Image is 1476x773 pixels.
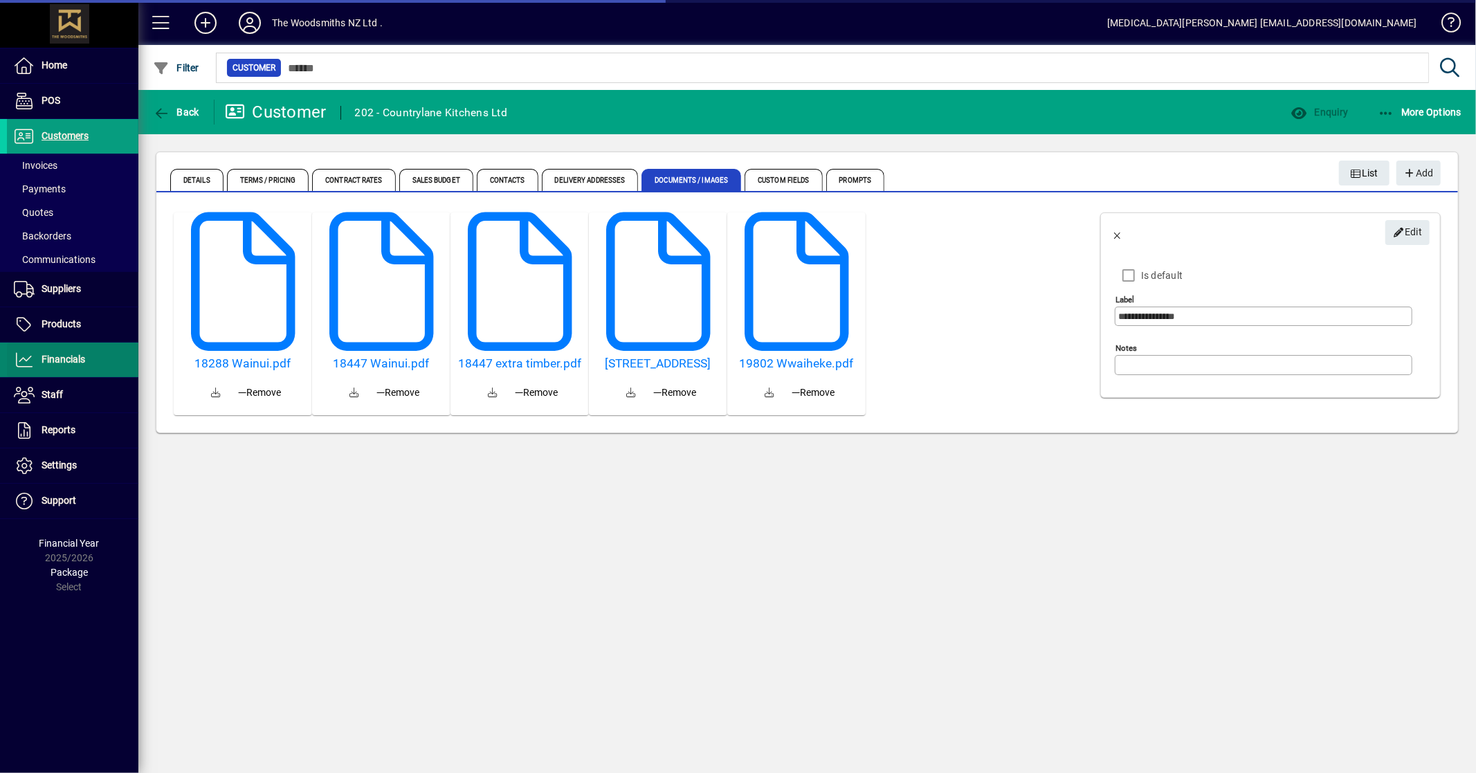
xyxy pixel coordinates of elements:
[1378,107,1462,118] span: More Options
[745,169,822,191] span: Custom Fields
[138,100,215,125] app-page-header-button: Back
[170,169,224,191] span: Details
[153,107,199,118] span: Back
[338,376,371,410] a: Download
[653,385,696,400] span: Remove
[7,177,138,201] a: Payments
[7,413,138,448] a: Reports
[515,385,558,400] span: Remove
[7,201,138,224] a: Quotes
[149,100,203,125] button: Back
[42,460,77,471] span: Settings
[826,169,885,191] span: Prompts
[42,424,75,435] span: Reports
[39,538,100,549] span: Financial Year
[318,356,445,371] a: 18447 Wainui.pdf
[399,169,473,191] span: Sales Budget
[477,169,538,191] span: Contacts
[355,102,508,124] div: 202 - Countrylane Kitchens Ltd
[786,380,840,405] button: Remove
[1396,161,1441,185] button: Add
[7,48,138,83] a: Home
[7,224,138,248] a: Backorders
[1403,162,1433,185] span: Add
[42,495,76,506] span: Support
[542,169,639,191] span: Delivery Addresses
[1101,216,1134,249] button: Back
[42,130,89,141] span: Customers
[1374,100,1466,125] button: More Options
[7,84,138,118] a: POS
[648,380,702,405] button: Remove
[509,380,563,405] button: Remove
[225,101,327,123] div: Customer
[42,318,81,329] span: Products
[238,385,281,400] span: Remove
[312,169,395,191] span: Contract Rates
[641,169,741,191] span: Documents / Images
[14,183,66,194] span: Payments
[456,356,583,371] a: 18447 extra timber.pdf
[42,95,60,106] span: POS
[7,448,138,483] a: Settings
[1107,12,1417,34] div: [MEDICAL_DATA][PERSON_NAME] [EMAIL_ADDRESS][DOMAIN_NAME]
[199,376,233,410] a: Download
[1350,162,1379,185] span: List
[233,380,286,405] button: Remove
[149,55,203,80] button: Filter
[272,12,383,34] div: The Woodsmiths NZ Ltd .
[7,154,138,177] a: Invoices
[7,343,138,377] a: Financials
[153,62,199,73] span: Filter
[7,484,138,518] a: Support
[179,356,307,371] a: 18288 Wainui.pdf
[233,61,275,75] span: Customer
[14,254,95,265] span: Communications
[7,307,138,342] a: Products
[42,354,85,365] span: Financials
[14,230,71,242] span: Backorders
[476,376,509,410] a: Download
[1393,221,1423,244] span: Edit
[227,169,309,191] span: Terms / Pricing
[614,376,648,410] a: Download
[1115,343,1137,353] mat-label: Notes
[42,389,63,400] span: Staff
[1115,295,1134,304] mat-label: Label
[42,60,67,71] span: Home
[228,10,272,35] button: Profile
[7,272,138,307] a: Suppliers
[594,356,722,371] a: [STREET_ADDRESS]
[1385,220,1430,245] button: Edit
[1431,3,1459,48] a: Knowledge Base
[14,160,57,171] span: Invoices
[733,356,860,371] a: 19802 Wwaiheke.pdf
[7,248,138,271] a: Communications
[376,385,419,400] span: Remove
[42,283,81,294] span: Suppliers
[792,385,835,400] span: Remove
[1339,161,1390,185] button: List
[14,207,53,218] span: Quotes
[7,378,138,412] a: Staff
[371,380,425,405] button: Remove
[183,10,228,35] button: Add
[753,376,786,410] a: Download
[51,567,88,578] span: Package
